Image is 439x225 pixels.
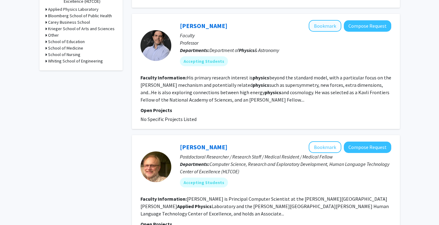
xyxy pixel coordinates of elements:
h3: School of Nursing [48,51,80,58]
span: Department of & Astronomy [209,47,279,53]
p: Postdoctoral Researcher / Research Staff / Medical Resident / Medical Fellow [180,153,391,160]
h3: Bloomberg School of Public Health [48,13,112,19]
a: [PERSON_NAME] [180,22,227,30]
button: Compose Request to James Mayfield [344,142,391,153]
b: Departments: [180,47,209,53]
b: Departments: [180,161,209,167]
p: Professor [180,39,391,46]
span: No Specific Projects Listed [140,116,197,122]
b: physics [265,89,281,95]
mat-chip: Accepting Students [180,178,228,187]
b: physics [253,74,269,81]
h3: Carey Business School [48,19,90,26]
h3: Other [48,32,59,38]
b: Physics [239,47,254,53]
b: Faculty Information: [140,196,187,202]
h3: Whiting School of Engineering [48,58,103,64]
mat-chip: Accepting Students [180,56,228,66]
h3: Krieger School of Arts and Sciences [48,26,115,32]
button: Add David Kaplan to Bookmarks [309,20,341,32]
button: Add James Mayfield to Bookmarks [309,141,341,153]
span: Computer Science, Research and Exploratory Development, Human Language Technology Center of Excel... [180,161,389,175]
p: Faculty [180,32,391,39]
b: Applied [177,203,194,209]
button: Compose Request to David Kaplan [344,20,391,32]
fg-read-more: [PERSON_NAME] is Principal Computer Scientist at the [PERSON_NAME][GEOGRAPHIC_DATA][PERSON_NAME] ... [140,196,389,217]
p: Open Projects [140,106,391,114]
b: Faculty Information: [140,74,187,81]
h3: School of Education [48,38,85,45]
h3: School of Medicine [48,45,83,51]
h3: Applied Physics Laboratory [48,6,99,13]
a: [PERSON_NAME] [180,143,227,151]
iframe: Chat [5,197,26,220]
b: physics [253,82,269,88]
fg-read-more: His primary research interest is beyond the standard model, with a particular focus on the [PERSO... [140,74,391,103]
b: Physics [195,203,212,209]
